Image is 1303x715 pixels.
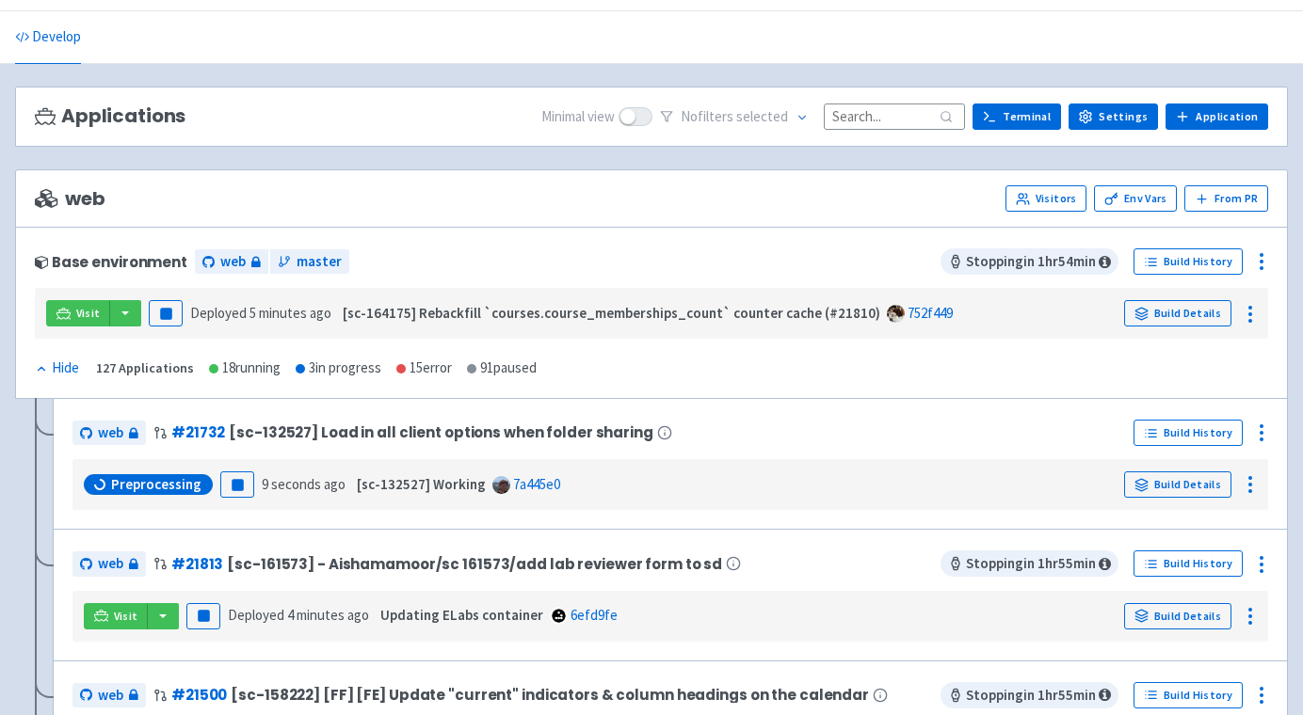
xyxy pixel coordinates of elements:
[1184,185,1268,212] button: From PR
[171,554,223,574] a: #21813
[296,357,381,379] div: 3 in progress
[72,683,146,708] a: web
[513,475,560,493] a: 7a445e0
[229,424,652,440] span: [sc-132527] Load in all client options when folder sharing
[571,606,618,624] a: 6efd9fe
[1069,103,1158,130] a: Settings
[72,421,146,446] a: web
[941,682,1118,708] span: Stopping in 1 hr 55 min
[84,603,148,629] a: Visit
[824,103,965,129] input: Search...
[270,249,349,275] a: master
[96,357,194,379] div: 127 Applications
[220,251,246,273] span: web
[467,357,537,379] div: 91 paused
[1166,103,1268,130] a: Application
[249,304,331,322] time: 5 minutes ago
[1005,185,1086,212] a: Visitors
[357,475,486,493] strong: [sc-132527] Working
[941,550,1118,577] span: Stopping in 1 hr 55 min
[287,606,369,624] time: 4 minutes ago
[15,11,81,64] a: Develop
[98,553,123,575] span: web
[72,551,146,577] a: web
[98,685,123,707] span: web
[396,357,452,379] div: 15 error
[220,471,254,498] button: Pause
[228,606,369,624] span: Deployed
[262,475,346,493] time: 9 seconds ago
[76,306,101,321] span: Visit
[195,249,268,275] a: web
[1094,185,1177,212] a: Env Vars
[1124,471,1231,498] a: Build Details
[209,357,281,379] div: 18 running
[973,103,1061,130] a: Terminal
[114,609,138,624] span: Visit
[941,248,1118,275] span: Stopping in 1 hr 54 min
[35,357,79,379] div: Hide
[171,422,225,442] a: #21732
[1134,682,1243,708] a: Build History
[736,107,788,125] span: selected
[541,106,615,128] span: Minimal view
[171,685,227,705] a: #21500
[98,422,123,444] span: web
[35,357,81,379] button: Hide
[227,556,722,572] span: [sc-161573] - Aishamamoor/sc 161573/add lab reviewer form to sd
[1124,603,1231,629] a: Build Details
[35,105,185,127] h3: Applications
[149,300,183,326] button: Pause
[1134,248,1243,275] a: Build History
[35,188,105,210] span: web
[681,106,788,128] span: No filter s
[190,304,331,322] span: Deployed
[46,300,110,326] a: Visit
[343,304,880,322] strong: [sc-164175] Rebackfill `courses.course_memberships_count` counter cache (#21810)
[1124,300,1231,326] a: Build Details
[186,603,220,629] button: Pause
[111,475,201,494] span: Preprocessing
[380,606,543,624] strong: Updating ELabs container
[1134,550,1243,577] a: Build History
[1134,420,1243,446] a: Build History
[297,251,342,273] span: master
[231,687,869,703] span: [sc-158222] [FF] [FE] Update "current" indicators & column headings on the calendar
[35,254,187,270] div: Base environment
[908,304,953,322] a: 752f449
